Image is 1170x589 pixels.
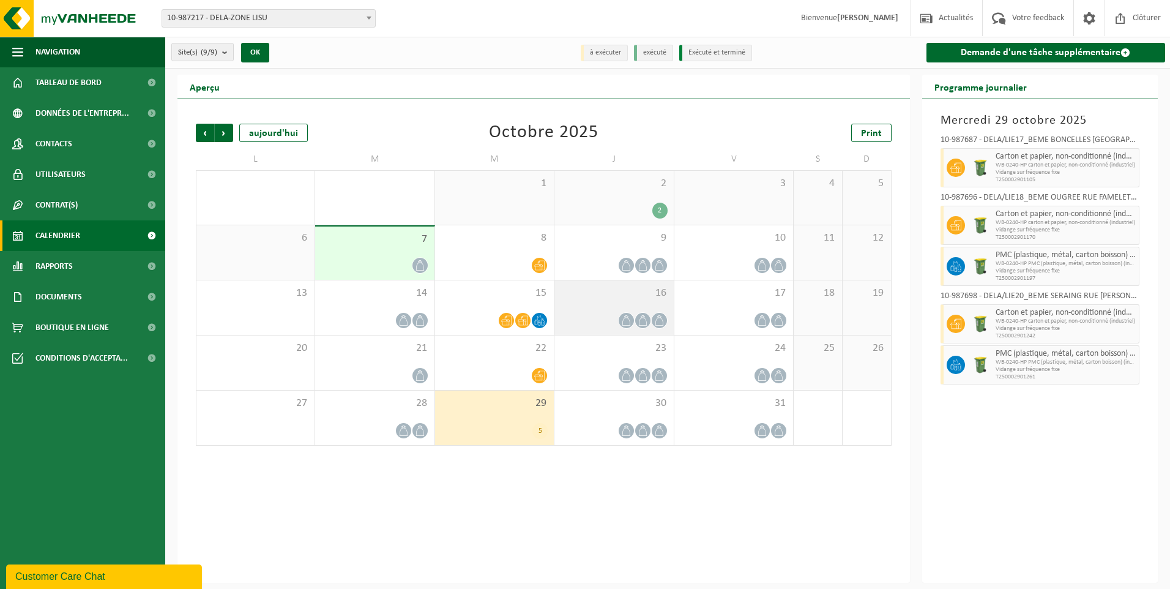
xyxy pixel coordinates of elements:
[849,177,885,190] span: 5
[35,67,102,98] span: Tableau de bord
[996,162,1136,169] span: WB-0240-HP carton et papier, non-conditionné (industriel)
[680,177,787,190] span: 3
[35,312,109,343] span: Boutique en ligne
[321,342,428,355] span: 21
[971,356,989,374] img: WB-0240-HPE-GN-50
[680,397,787,410] span: 31
[922,75,1039,99] h2: Programme journalier
[926,43,1166,62] a: Demande d'une tâche supplémentaire
[996,325,1136,332] span: Vidange sur fréquence fixe
[996,219,1136,227] span: WB-0240-HP carton et papier, non-conditionné (industriel)
[996,169,1136,176] span: Vidange sur fréquence fixe
[800,287,836,300] span: 18
[315,148,434,170] td: M
[851,124,892,142] a: Print
[941,193,1140,206] div: 10-987696 - DELA/LIE18_BEME OUGRÉE RUE FAMELETTE - OUGRÉE
[680,231,787,245] span: 10
[196,148,315,170] td: L
[971,315,989,333] img: WB-0240-HPE-GN-50
[996,250,1136,260] span: PMC (plastique, métal, carton boisson) (industriel)
[435,148,554,170] td: M
[652,203,668,219] div: 2
[162,9,376,28] span: 10-987217 - DELA-ZONE LISU
[800,231,836,245] span: 11
[35,220,80,251] span: Calendrier
[996,366,1136,373] span: Vidange sur fréquence fixe
[996,234,1136,241] span: T250002901170
[674,148,794,170] td: V
[996,176,1136,184] span: T250002901105
[996,308,1136,318] span: Carton et papier, non-conditionné (industriel)
[680,342,787,355] span: 24
[634,45,673,61] li: exécuté
[837,13,898,23] strong: [PERSON_NAME]
[321,287,428,300] span: 14
[679,45,752,61] li: Exécuté et terminé
[996,349,1136,359] span: PMC (plastique, métal, carton boisson) (industriel)
[861,129,882,138] span: Print
[996,332,1136,340] span: T250002901242
[321,233,428,246] span: 7
[441,397,548,410] span: 29
[996,359,1136,366] span: WB-0240-HP PMC (plastique, métal, carton boisson) (industrie
[581,45,628,61] li: à exécuter
[441,342,548,355] span: 22
[941,111,1140,130] h3: Mercredi 29 octobre 2025
[441,231,548,245] span: 8
[321,397,428,410] span: 28
[996,152,1136,162] span: Carton et papier, non-conditionné (industriel)
[203,397,308,410] span: 27
[35,343,128,373] span: Conditions d'accepta...
[201,48,217,56] count: (9/9)
[843,148,892,170] td: D
[241,43,269,62] button: OK
[239,124,308,142] div: aujourd'hui
[561,397,667,410] span: 30
[35,98,129,129] span: Données de l'entrepr...
[996,268,1136,275] span: Vidange sur fréquence fixe
[971,257,989,276] img: WB-0240-HPE-GN-50
[441,177,548,190] span: 1
[215,124,233,142] span: Suivant
[35,159,86,190] span: Utilisateurs
[178,43,217,62] span: Site(s)
[561,287,667,300] span: 16
[35,37,80,67] span: Navigation
[849,287,885,300] span: 19
[35,282,82,312] span: Documents
[35,190,78,220] span: Contrat(s)
[177,75,232,99] h2: Aperçu
[203,287,308,300] span: 13
[489,124,598,142] div: Octobre 2025
[996,373,1136,381] span: T250002901261
[162,10,375,27] span: 10-987217 - DELA-ZONE LISU
[800,177,836,190] span: 4
[203,231,308,245] span: 6
[6,562,204,589] iframe: chat widget
[196,124,214,142] span: Précédent
[941,292,1140,304] div: 10-987698 - DELA/LIE20_BEME SERAING RUE [PERSON_NAME]
[794,148,843,170] td: S
[971,216,989,234] img: WB-0240-HPE-GN-50
[996,209,1136,219] span: Carton et papier, non-conditionné (industriel)
[554,148,674,170] td: J
[996,260,1136,268] span: WB-0240-HP PMC (plastique, métal, carton boisson) (industrie
[35,251,73,282] span: Rapports
[203,342,308,355] span: 20
[561,177,667,190] span: 2
[941,136,1140,148] div: 10-987687 - DELA/LIE17_BEME BONCELLES [GEOGRAPHIC_DATA][PERSON_NAME]
[849,231,885,245] span: 12
[971,159,989,177] img: WB-0240-HPE-GN-50
[561,342,667,355] span: 23
[171,43,234,61] button: Site(s)(9/9)
[996,227,1136,234] span: Vidange sur fréquence fixe
[996,275,1136,282] span: T250002901197
[561,231,667,245] span: 9
[800,342,836,355] span: 25
[532,423,548,439] div: 5
[35,129,72,159] span: Contacts
[849,342,885,355] span: 26
[996,318,1136,325] span: WB-0240-HP carton et papier, non-conditionné (industriel)
[680,287,787,300] span: 17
